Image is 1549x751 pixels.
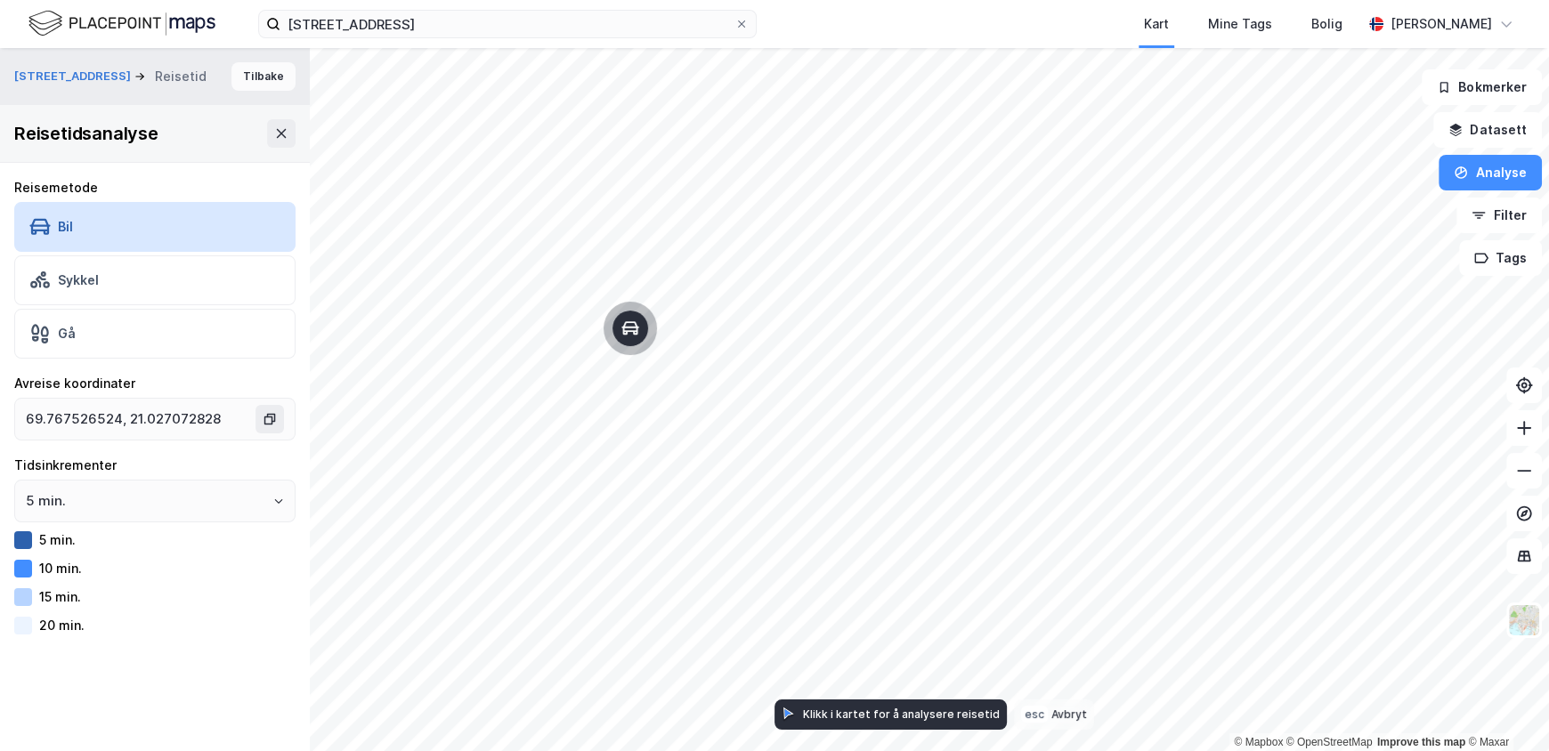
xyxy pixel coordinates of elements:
div: Gå [58,326,76,341]
button: Bokmerker [1422,69,1542,105]
div: Tidsinkrementer [14,455,296,476]
a: OpenStreetMap [1286,736,1373,748]
a: Mapbox [1234,736,1283,748]
button: Analyse [1439,155,1542,190]
div: 5 min. [39,532,76,547]
img: logo.f888ab2527a4732fd821a326f86c7f29.svg [28,8,215,39]
div: Map marker [612,311,648,346]
div: Bolig [1311,13,1342,35]
div: [PERSON_NAME] [1391,13,1492,35]
input: Søk på adresse, matrikkel, gårdeiere, leietakere eller personer [280,11,734,37]
div: 20 min. [39,618,85,633]
button: Tilbake [231,62,296,91]
div: Kart [1144,13,1169,35]
div: 10 min. [39,561,82,576]
div: Avbryt [1051,707,1087,721]
div: Kontrollprogram for chat [1460,666,1549,751]
div: Reisetidsanalyse [14,119,158,148]
input: ClearOpen [15,480,295,521]
div: esc [1021,706,1048,723]
button: Datasett [1433,112,1542,148]
div: Reisemetode [14,177,296,198]
div: 15 min. [39,589,81,604]
div: Bil [58,219,73,234]
div: Sykkel [58,272,99,287]
div: Reisetid [155,66,207,87]
button: [STREET_ADDRESS] [14,68,134,85]
input: Klikk i kartet for å velge avreisested [15,399,259,440]
div: Mine Tags [1208,13,1272,35]
iframe: Chat Widget [1460,666,1549,751]
div: Klikk i kartet for å analysere reisetid [803,707,1000,721]
button: Open [272,494,286,508]
button: Tags [1459,240,1542,276]
a: Improve this map [1377,736,1465,748]
img: Z [1507,603,1541,637]
button: Filter [1456,198,1542,233]
div: Avreise koordinater [14,373,296,394]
